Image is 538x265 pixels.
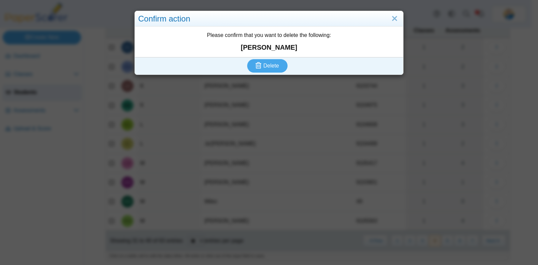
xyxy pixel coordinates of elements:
button: Delete [247,59,287,73]
strong: [PERSON_NAME] [138,43,400,52]
span: Delete [263,63,279,69]
a: Close [389,13,400,25]
div: Confirm action [135,11,403,27]
div: Please confirm that you want to delete the following: [135,27,403,57]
